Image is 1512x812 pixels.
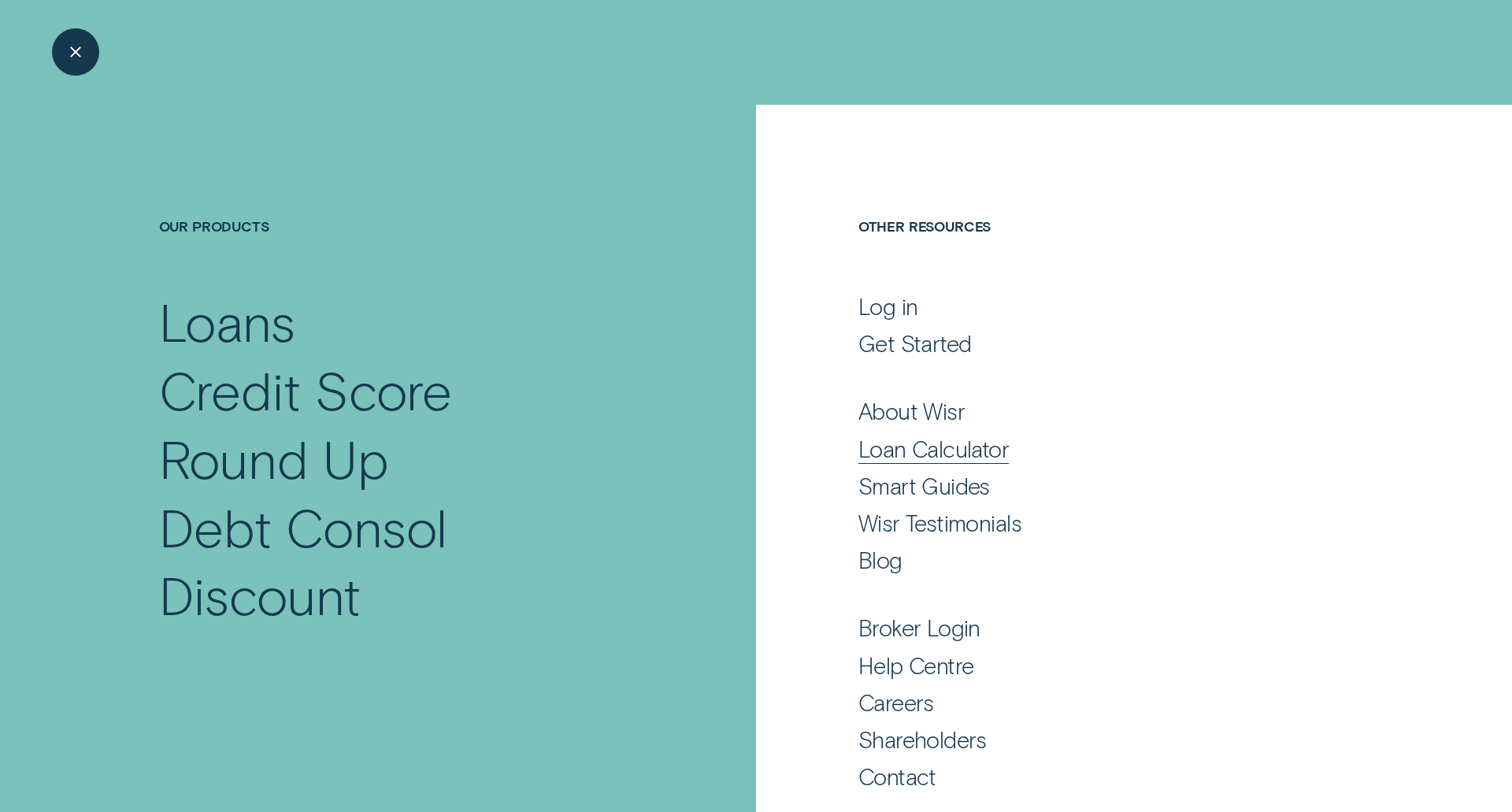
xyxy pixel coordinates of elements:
a: Log in [858,292,1352,321]
h4: Other Resources [858,217,1352,288]
div: Smart Guides [858,472,990,500]
a: Loan Calculator [858,435,1352,463]
div: Get Started [858,329,972,358]
div: Contact [858,762,936,791]
a: Careers [858,688,1352,717]
a: About Wisr [858,397,1352,425]
a: Loans [159,287,647,356]
div: Help Centre [858,651,974,680]
a: Help Centre [858,651,1352,680]
button: Close Menu [52,28,99,76]
a: Get Started [858,329,1352,358]
a: Contact [858,762,1352,791]
div: Wisr Testimonials [858,509,1021,537]
div: About Wisr [858,397,965,425]
a: Wisr Testimonials [858,509,1352,537]
div: Careers [858,688,934,717]
a: Blog [858,546,1352,574]
div: Loan Calculator [858,435,1009,463]
a: Broker Login [858,614,1352,642]
h4: Our Products [159,217,647,288]
div: Shareholders [858,725,987,754]
a: Round Up [159,425,647,493]
div: Loans [159,287,295,356]
div: Credit Score [159,356,453,425]
a: Smart Guides [858,472,1352,500]
div: Blog [858,546,902,574]
a: Debt Consol Discount [159,493,647,629]
a: Credit Score [159,356,647,425]
a: Shareholders [858,725,1352,754]
div: Broker Login [858,614,980,642]
div: Log in [858,292,918,321]
div: Round Up [159,425,389,493]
